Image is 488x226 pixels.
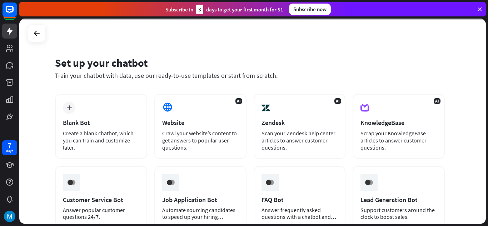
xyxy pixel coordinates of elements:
div: 7 [8,142,11,149]
div: Subscribe now [289,4,331,15]
div: days [6,149,13,154]
a: 7 days [2,140,17,155]
div: 3 [196,5,203,14]
div: Subscribe in days to get your first month for $1 [165,5,283,14]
